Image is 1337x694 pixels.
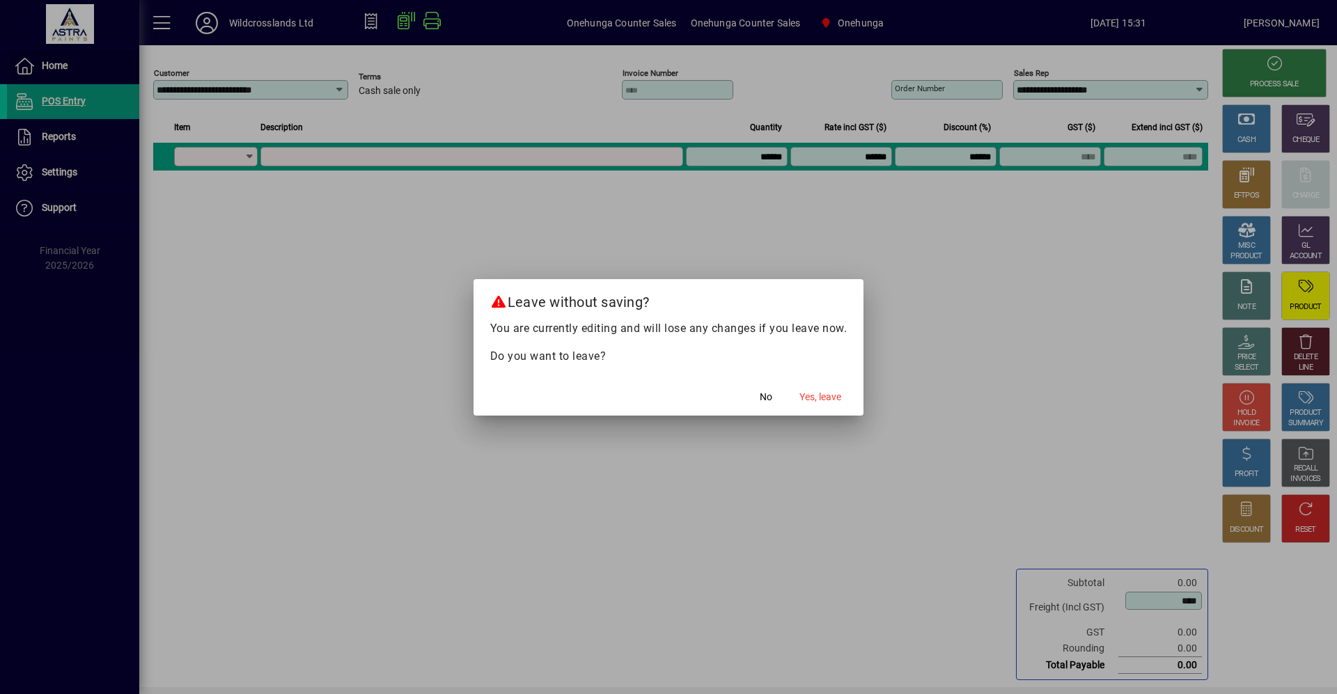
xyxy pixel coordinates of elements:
span: Yes, leave [799,390,841,404]
p: You are currently editing and will lose any changes if you leave now. [490,320,847,337]
span: No [760,390,772,404]
button: Yes, leave [794,385,847,410]
h2: Leave without saving? [474,279,864,320]
button: No [744,385,788,410]
p: Do you want to leave? [490,348,847,365]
